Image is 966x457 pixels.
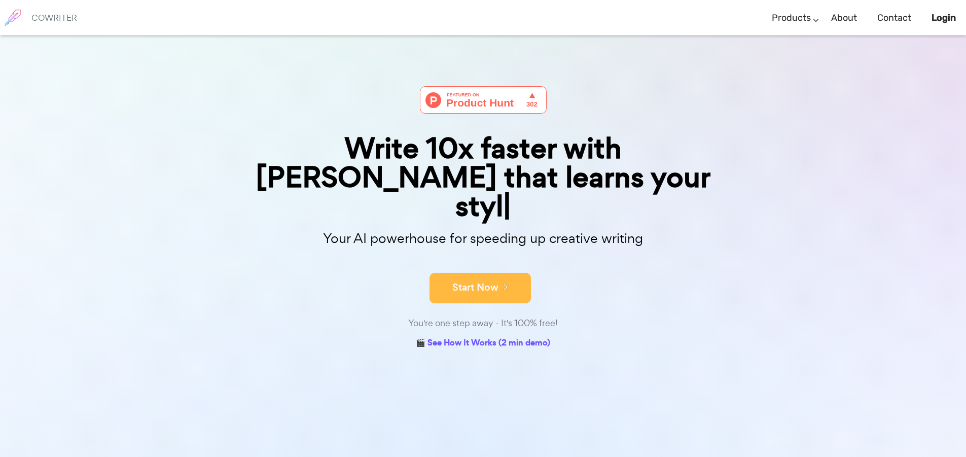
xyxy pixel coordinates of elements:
a: About [831,3,857,33]
a: Contact [877,3,911,33]
a: Login [932,3,956,33]
button: Start Now [430,273,531,303]
div: Write 10x faster with [PERSON_NAME] that learns your styl [230,134,737,221]
p: Your AI powerhouse for speeding up creative writing [230,228,737,250]
b: Login [932,12,956,23]
img: Cowriter - Your AI buddy for speeding up creative writing | Product Hunt [420,86,547,114]
h6: COWRITER [31,13,77,22]
a: Products [772,3,811,33]
a: 🎬 See How It Works (2 min demo) [416,336,550,351]
div: You're one step away - It's 100% free! [230,316,737,331]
